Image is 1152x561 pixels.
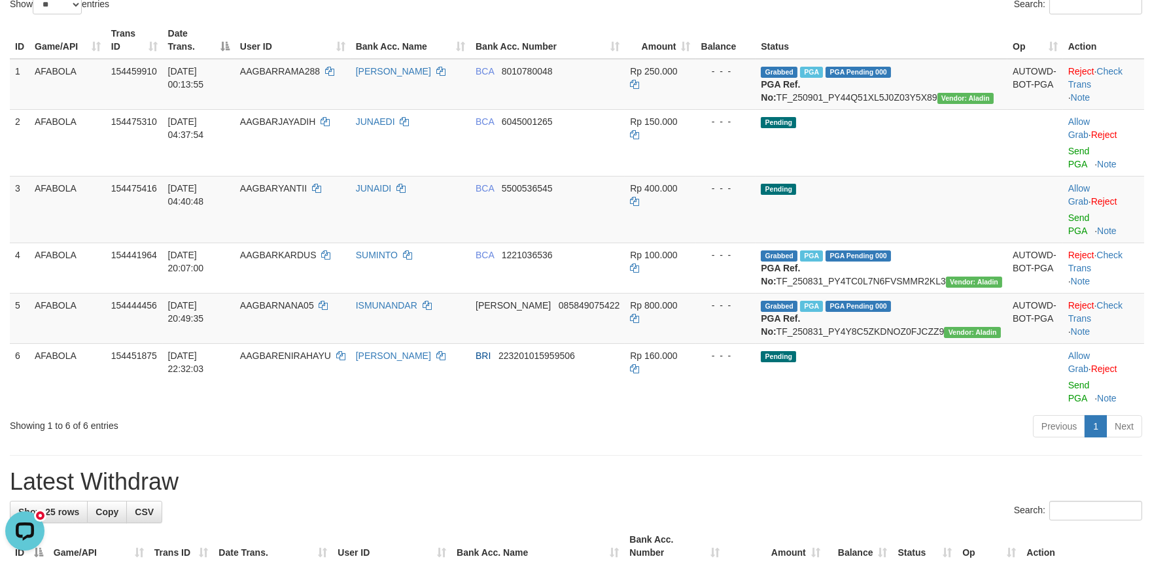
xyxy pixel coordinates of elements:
[356,66,431,76] a: [PERSON_NAME]
[701,182,751,195] div: - - -
[1068,300,1094,311] a: Reject
[10,343,29,410] td: 6
[1071,92,1091,103] a: Note
[10,293,29,343] td: 5
[163,22,235,59] th: Date Trans.: activate to sort column descending
[1071,326,1091,337] a: Note
[761,313,800,337] b: PGA Ref. No:
[135,507,154,517] span: CSV
[1014,501,1142,520] label: Search:
[756,22,1007,59] th: Status
[502,183,553,194] span: Copy 5500536545 to clipboard
[356,116,395,127] a: JUNAEDI
[240,116,315,127] span: AAGBARJAYADIH
[701,349,751,362] div: - - -
[96,507,118,517] span: Copy
[756,293,1007,343] td: TF_250831_PY4Y8C5ZKDNOZ0FJCZZ9
[10,243,29,293] td: 4
[34,3,46,16] div: new message indicator
[240,350,331,361] span: AAGBARENIRAHAYU
[168,116,204,140] span: [DATE] 04:37:54
[1085,415,1107,437] a: 1
[630,300,677,311] span: Rp 800.000
[10,469,1142,495] h1: Latest Withdraw
[1063,343,1144,410] td: ·
[10,501,88,523] a: Show 25 rows
[1063,176,1144,243] td: ·
[356,300,417,311] a: ISMUNANDAR
[761,301,797,312] span: Grabbed
[1063,109,1144,176] td: ·
[498,350,575,361] span: Copy 223201015959506 to clipboard
[29,59,106,110] td: AFABOLA
[630,350,677,361] span: Rp 160.000
[111,66,157,76] span: 154459910
[625,22,695,59] th: Amount: activate to sort column ascending
[10,176,29,243] td: 3
[351,22,470,59] th: Bank Acc. Name: activate to sort column ascending
[1033,415,1085,437] a: Previous
[476,350,491,361] span: BRI
[1007,243,1063,293] td: AUTOWD-BOT-PGA
[1068,146,1090,169] a: Send PGA
[701,65,751,78] div: - - -
[470,22,625,59] th: Bank Acc. Number: activate to sort column ascending
[10,59,29,110] td: 1
[826,301,891,312] span: PGA Pending
[111,116,157,127] span: 154475310
[1068,250,1094,260] a: Reject
[476,250,494,260] span: BCA
[1068,212,1090,236] a: Send PGA
[1063,59,1144,110] td: · ·
[826,250,891,262] span: PGA Pending
[826,67,891,78] span: PGA Pending
[1068,250,1123,273] a: Check Trans
[29,343,106,410] td: AFABOLA
[356,250,398,260] a: SUMINTO
[111,250,157,260] span: 154441964
[756,59,1007,110] td: TF_250901_PY44Q51XL5J0Z03Y5X89
[356,183,391,194] a: JUNAIDI
[476,300,551,311] span: [PERSON_NAME]
[1068,350,1090,374] a: Allow Grab
[111,183,157,194] span: 154475416
[1097,159,1117,169] a: Note
[800,67,823,78] span: Marked by bgrpila
[1068,66,1094,76] a: Reject
[10,22,29,59] th: ID
[502,250,553,260] span: Copy 1221036536 to clipboard
[1007,293,1063,343] td: AUTOWD-BOT-PGA
[126,501,162,523] a: CSV
[29,22,106,59] th: Game/API: activate to sort column ascending
[1068,380,1090,403] a: Send PGA
[630,183,677,194] span: Rp 400.000
[29,243,106,293] td: AFABOLA
[761,117,796,128] span: Pending
[502,66,553,76] span: Copy 8010780048 to clipboard
[937,93,994,104] span: Vendor URL: https://payment4.1velocity.biz
[701,248,751,262] div: - - -
[1007,22,1063,59] th: Op: activate to sort column ascending
[761,79,800,103] b: PGA Ref. No:
[111,350,157,361] span: 154451875
[10,109,29,176] td: 2
[168,183,204,207] span: [DATE] 04:40:48
[168,250,204,273] span: [DATE] 20:07:00
[1063,243,1144,293] td: · ·
[630,116,677,127] span: Rp 150.000
[944,327,1000,338] span: Vendor URL: https://payment4.1velocity.biz
[1091,364,1117,374] a: Reject
[1068,183,1090,207] a: Allow Grab
[1091,129,1117,140] a: Reject
[168,66,204,90] span: [DATE] 00:13:55
[1068,116,1091,140] span: ·
[761,184,796,195] span: Pending
[1068,300,1123,324] a: Check Trans
[168,300,204,324] span: [DATE] 20:49:35
[29,109,106,176] td: AFABOLA
[701,299,751,312] div: - - -
[1097,393,1117,403] a: Note
[761,351,796,362] span: Pending
[630,250,677,260] span: Rp 100.000
[1063,22,1144,59] th: Action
